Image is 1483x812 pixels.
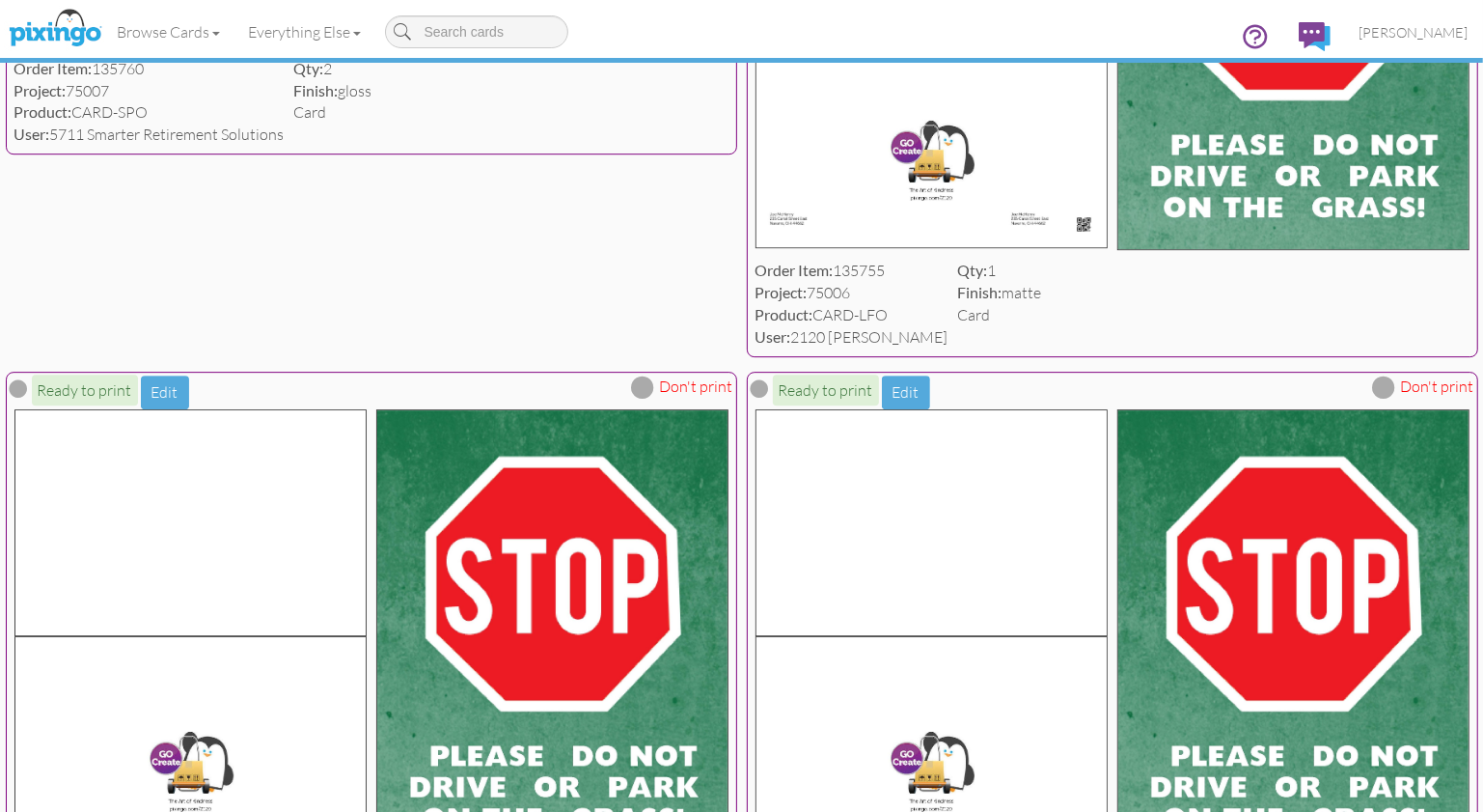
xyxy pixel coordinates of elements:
div: Card [958,304,1042,326]
div: 1 [958,260,1042,282]
div: 5711 Smarter Retirement Solutions [14,124,285,146]
div: CARD-LFO [755,304,948,326]
strong: User: [755,327,791,346]
div: 75007 [14,80,285,102]
strong: Product: [755,305,813,323]
img: 135755-1-1757852750598-a028e682684e24e9-qa.jpg [755,409,1108,636]
span: Ready to print [32,375,138,406]
strong: Order Item: [14,59,93,77]
div: CARD-SPO [14,101,285,124]
strong: Order Item: [755,261,834,279]
span: Don't print [660,376,733,398]
span: Don't print [1401,376,1474,398]
img: 135755-1-1757852750598-a028e682684e24e9-qa.jpg [14,409,367,636]
a: [PERSON_NAME] [1345,8,1483,57]
input: Search cards [385,15,568,48]
strong: Project: [14,81,67,99]
span: Ready to print [773,375,879,406]
div: gloss [294,80,372,102]
strong: Project: [755,283,808,301]
strong: Finish: [294,81,339,99]
a: Everything Else [234,8,375,56]
img: comments.svg [1299,22,1331,51]
div: 2120 [PERSON_NAME] [755,326,948,349]
div: matte [958,282,1042,304]
img: 135755-3-1757852750598-a028e682684e24e9-qa.jpg [755,25,1108,248]
strong: Finish: [958,283,1002,301]
button: Edit [141,376,189,409]
a: Browse Cards [103,8,234,56]
strong: User: [14,125,50,143]
div: Card [294,101,372,124]
button: Edit [882,376,930,409]
strong: Product: [14,102,72,121]
strong: Qty: [958,261,988,279]
img: pixingo logo [4,5,106,53]
strong: Qty: [294,59,324,77]
div: 75006 [755,282,948,304]
div: 135755 [755,260,948,282]
span: [PERSON_NAME] [1359,24,1469,41]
